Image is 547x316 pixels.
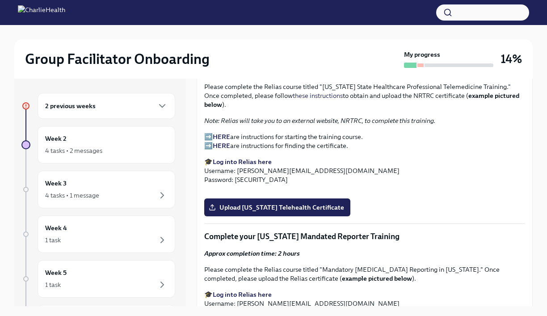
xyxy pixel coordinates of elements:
[38,93,175,119] div: 2 previous weeks
[204,157,525,184] p: 🎓 Username: [PERSON_NAME][EMAIL_ADDRESS][DOMAIN_NAME] Password: [SECURITY_DATA]
[213,158,272,166] a: Log into Relias here
[45,268,67,278] h6: Week 5
[204,117,435,125] em: Note: Relias will take you to an external website, NRTRC, to complete this training.
[213,133,230,141] a: HERE
[213,291,272,299] a: Log into Relias here
[501,51,522,67] h3: 14%
[45,101,96,111] h6: 2 previous weeks
[45,280,61,289] div: 1 task
[21,126,175,164] a: Week 24 tasks • 2 messages
[204,198,350,216] label: Upload [US_STATE] Telehealth Certificate
[204,92,519,109] strong: example pictured below
[342,274,412,282] strong: example pictured below
[21,171,175,208] a: Week 34 tasks • 1 message
[293,92,343,100] a: these instructions
[404,50,440,59] strong: My progress
[45,134,67,143] h6: Week 2
[210,203,344,212] span: Upload [US_STATE] Telehealth Certificate
[45,236,61,244] div: 1 task
[45,146,102,155] div: 4 tasks • 2 messages
[25,50,210,68] h2: Group Facilitator Onboarding
[21,260,175,298] a: Week 51 task
[204,231,525,242] p: Complete your [US_STATE] Mandated Reporter Training
[204,82,525,109] p: Please complete the Relias course titled "[US_STATE] State Healthcare Professional Telemedicine T...
[204,132,525,150] p: ➡️ are instructions for starting the training course. ➡️ are instructions for finding the certifi...
[204,265,525,283] p: Please complete the Relias course titled "Mandatory [MEDICAL_DATA] Reporting in [US_STATE]." Once...
[45,191,99,200] div: 4 tasks • 1 message
[45,223,67,233] h6: Week 4
[21,215,175,253] a: Week 41 task
[213,142,230,150] a: HERE
[18,5,65,20] img: CharlieHealth
[45,178,67,188] h6: Week 3
[204,249,300,257] strong: Approx completion time: 2 hours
